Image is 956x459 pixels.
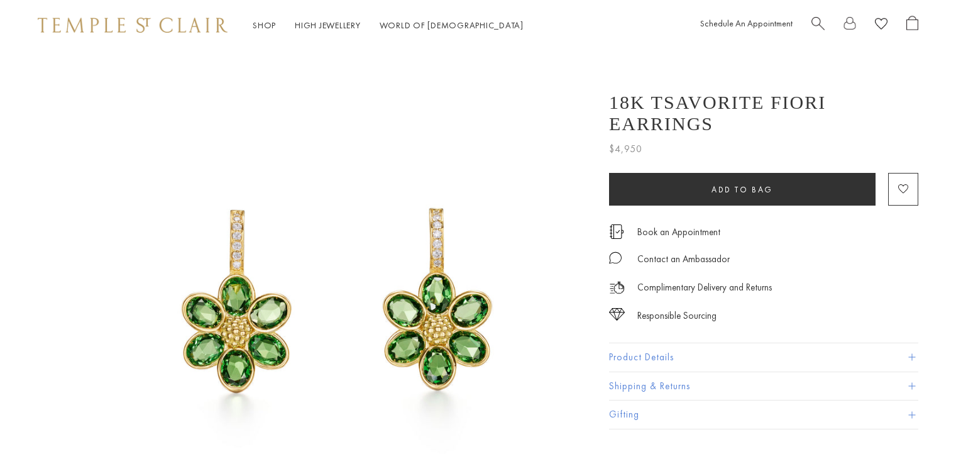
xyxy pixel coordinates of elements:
span: Add to bag [712,184,773,195]
a: High JewelleryHigh Jewellery [295,19,361,31]
a: ShopShop [253,19,276,31]
a: World of [DEMOGRAPHIC_DATA]World of [DEMOGRAPHIC_DATA] [380,19,524,31]
a: Schedule An Appointment [700,18,793,29]
button: Product Details [609,343,918,372]
button: Gifting [609,401,918,429]
a: Book an Appointment [637,225,720,239]
nav: Main navigation [253,18,524,33]
img: icon_appointment.svg [609,224,624,239]
div: Responsible Sourcing [637,308,717,324]
a: Open Shopping Bag [906,16,918,35]
div: Contact an Ambassador [637,252,730,267]
a: Search [811,16,825,35]
img: icon_sourcing.svg [609,308,625,321]
img: Temple St. Clair [38,18,228,33]
a: View Wishlist [875,16,887,35]
button: Add to bag [609,173,876,206]
h1: 18K Tsavorite Fiori Earrings [609,92,918,135]
img: MessageIcon-01_2.svg [609,252,622,264]
button: Shipping & Returns [609,372,918,401]
img: icon_delivery.svg [609,280,625,296]
span: $4,950 [609,141,642,157]
p: Complimentary Delivery and Returns [637,280,772,296]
